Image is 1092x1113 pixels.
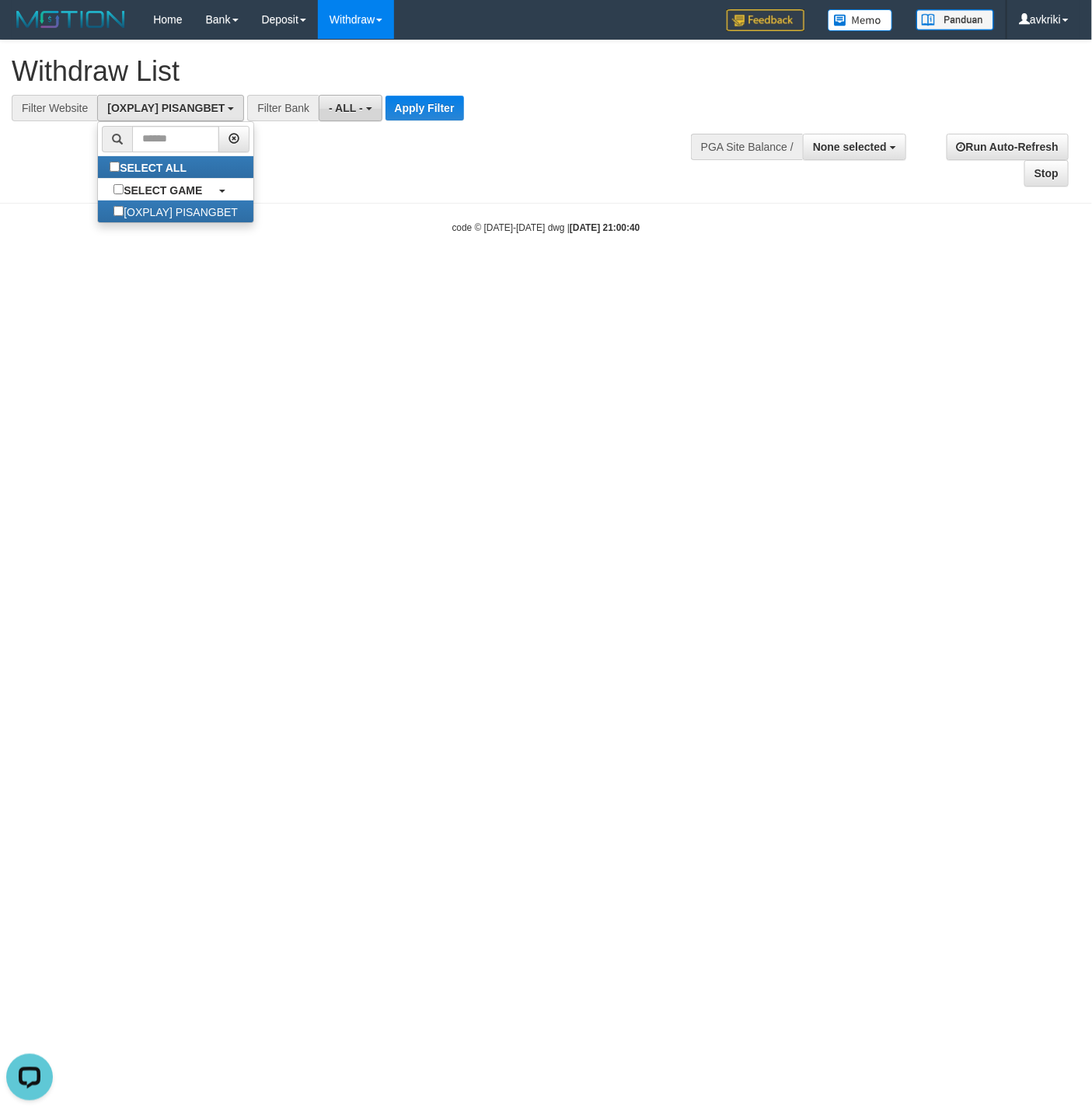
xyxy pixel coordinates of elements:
[247,95,319,121] div: Filter Bank
[813,141,887,153] span: None selected
[6,6,53,53] button: Open LiveChat chat widget
[107,102,225,114] span: [OXPLAY] PISANGBET
[691,134,803,160] div: PGA Site Balance /
[727,9,804,31] img: Feedback.jpg
[452,222,640,233] small: code © [DATE]-[DATE] dwg |
[947,134,1069,160] a: Run Auto-Refresh
[12,95,97,121] div: Filter Website
[828,9,893,31] img: Button%20Memo.svg
[570,222,640,233] strong: [DATE] 21:00:40
[113,206,124,216] input: [OXPLAY] PISANGBET
[98,179,253,201] a: SELECT GAME
[113,184,124,194] input: SELECT GAME
[12,56,713,87] h1: Withdraw List
[386,96,464,120] button: Apply Filter
[319,95,382,121] button: - ALL -
[98,156,202,178] label: SELECT ALL
[124,184,202,197] b: SELECT GAME
[12,8,130,31] img: MOTION_logo.png
[916,9,994,30] img: panduan.png
[803,134,906,160] button: None selected
[329,102,363,114] span: - ALL -
[110,162,120,172] input: SELECT ALL
[1024,160,1069,187] a: Stop
[97,95,244,121] button: [OXPLAY] PISANGBET
[98,201,253,222] label: [OXPLAY] PISANGBET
